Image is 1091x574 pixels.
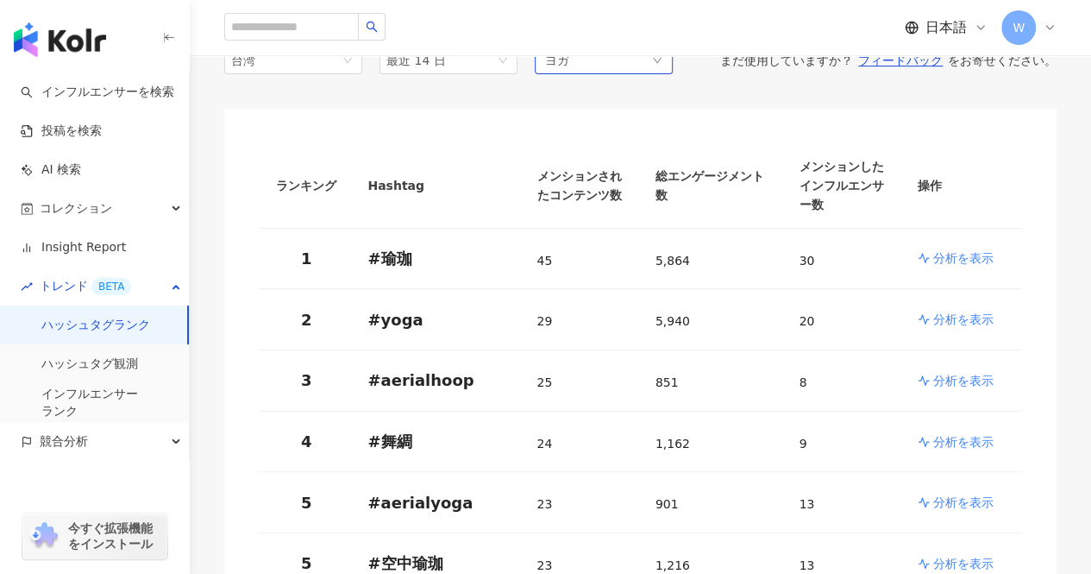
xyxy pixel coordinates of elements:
[40,267,131,306] span: トレンド
[652,55,662,66] span: down
[918,494,1008,511] a: 分析を表示
[273,248,340,269] p: 1
[785,143,903,229] th: メンションしたインフルエンサー数
[40,422,88,461] span: 競合分析
[41,356,138,373] a: ハッシュタグ観測
[367,248,509,269] p: # 瑜珈
[655,375,679,389] span: 851
[925,18,967,37] span: 日本語
[367,309,509,331] p: # yoga
[933,311,994,328] p: 分析を表示
[799,558,814,572] span: 13
[536,437,552,451] span: 24
[367,492,509,514] p: # aerialyoga
[853,53,948,68] button: フィードバック
[259,143,354,229] th: ランキング
[28,522,60,550] img: chrome extension
[918,555,1008,572] a: 分析を表示
[536,314,552,328] span: 29
[536,254,552,268] span: 45
[799,314,814,328] span: 20
[799,437,806,451] span: 9
[14,22,106,57] img: logo
[41,317,150,334] a: ハッシュタグランク
[655,558,690,572] span: 1,216
[933,555,994,572] p: 分析を表示
[536,375,552,389] span: 25
[655,314,690,328] span: 5,940
[933,249,994,267] p: 分析を表示
[655,437,690,451] span: 1,162
[273,369,340,391] p: 3
[536,558,552,572] span: 23
[536,497,552,511] span: 23
[21,161,81,179] a: AI 検索
[918,249,1008,267] a: 分析を表示
[91,278,131,295] div: BETA
[273,492,340,514] p: 5
[21,84,174,101] a: searchインフルエンサーを検索
[655,254,690,268] span: 5,864
[367,431,509,452] p: # 舞綢
[918,311,1008,328] a: 分析を表示
[523,143,641,229] th: メンションされたコンテンツ数
[40,189,112,228] span: コレクション
[799,375,806,389] span: 8
[918,433,1008,451] a: 分析を表示
[386,54,446,67] span: 最近 14 日
[933,433,994,451] p: 分析を表示
[655,497,679,511] span: 901
[273,552,340,574] p: 5
[367,369,509,391] p: # aerialhoop
[904,143,1022,229] th: 操作
[21,123,102,140] a: 投稿を検索
[354,143,523,229] th: Hashtag
[22,513,167,559] a: chrome extension今すぐ拡張機能をインストール
[1013,18,1025,37] span: W
[231,47,287,73] div: 台湾
[367,552,509,574] p: # 空中瑜珈
[918,372,1008,389] a: 分析を表示
[68,520,162,552] span: 今すぐ拡張機能をインストール
[933,494,994,511] p: 分析を表示
[41,386,138,419] a: インフルエンサー ランク
[21,281,33,293] span: rise
[642,143,786,229] th: 総エンゲージメント数
[273,309,340,331] p: 2
[799,497,814,511] span: 13
[366,21,378,33] span: search
[545,51,569,70] span: ヨガ
[799,254,814,268] span: 30
[273,431,340,452] p: 4
[673,53,1057,68] div: まだ使用していますか？ をお寄せください。
[21,239,126,256] a: Insight Report
[933,372,994,389] p: 分析を表示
